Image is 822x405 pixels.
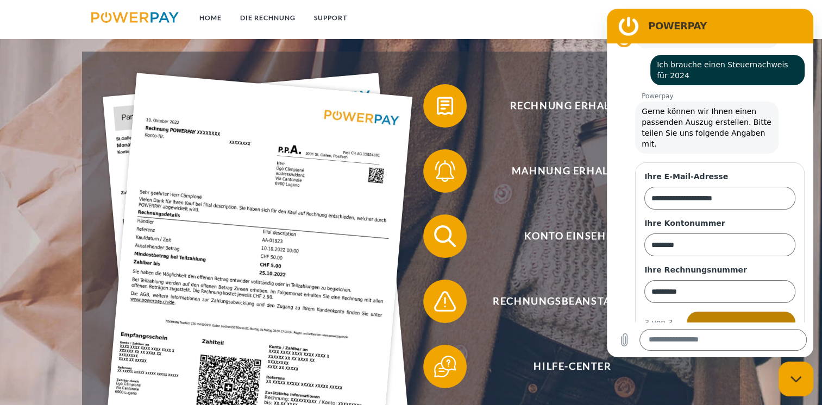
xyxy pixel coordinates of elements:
button: Rechnungsbeanstandung [423,280,706,323]
img: qb_search.svg [431,223,459,250]
a: Home [190,8,231,28]
button: Konto einsehen [423,214,706,258]
button: Hilfe-Center [423,345,706,388]
img: qb_warning.svg [431,288,459,315]
img: qb_help.svg [431,353,459,380]
a: DIE RECHNUNG [231,8,305,28]
span: Hilfe-Center [440,345,706,388]
img: qb_bill.svg [431,92,459,119]
a: SUPPORT [305,8,356,28]
img: logo-powerpay.svg [91,12,179,23]
img: qb_bell.svg [431,157,459,185]
span: Mahnung erhalten? [440,149,706,193]
span: Konto einsehen [440,214,706,258]
button: Rechnung erhalten? [423,84,706,128]
button: Mahnung erhalten? [423,149,706,193]
a: agb [675,8,708,28]
span: Rechnungsbeanstandung [440,280,706,323]
iframe: Messaging-Fenster [607,9,813,357]
iframe: Schaltfläche zum Öffnen des Messaging-Fensters; Konversation läuft [779,362,813,396]
span: Rechnung erhalten? [440,84,706,128]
